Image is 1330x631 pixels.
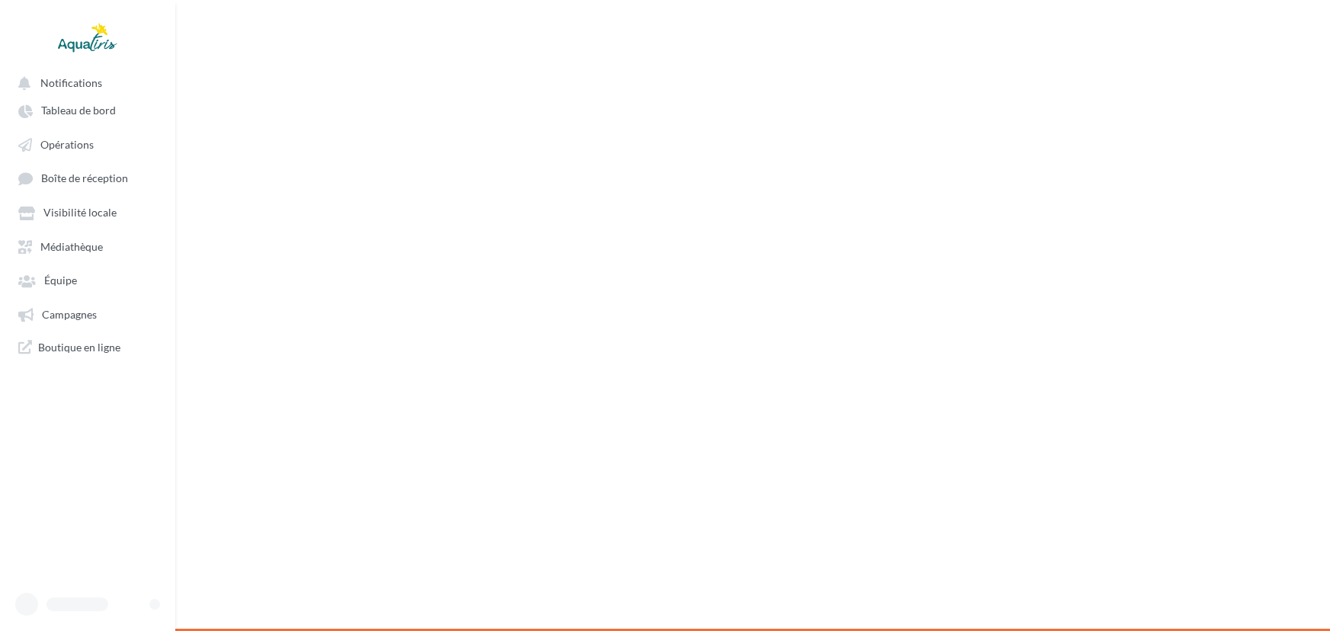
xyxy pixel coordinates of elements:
[9,198,166,226] a: Visibilité locale
[41,104,116,117] span: Tableau de bord
[9,232,166,260] a: Médiathèque
[9,300,166,328] a: Campagnes
[42,308,97,321] span: Campagnes
[9,96,166,123] a: Tableau de bord
[9,334,166,360] a: Boutique en ligne
[9,130,166,158] a: Opérations
[44,274,77,287] span: Équipe
[40,76,102,89] span: Notifications
[40,240,103,253] span: Médiathèque
[9,164,166,192] a: Boîte de réception
[9,266,166,293] a: Équipe
[41,172,128,185] span: Boîte de réception
[43,207,117,219] span: Visibilité locale
[38,340,120,354] span: Boutique en ligne
[40,138,94,151] span: Opérations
